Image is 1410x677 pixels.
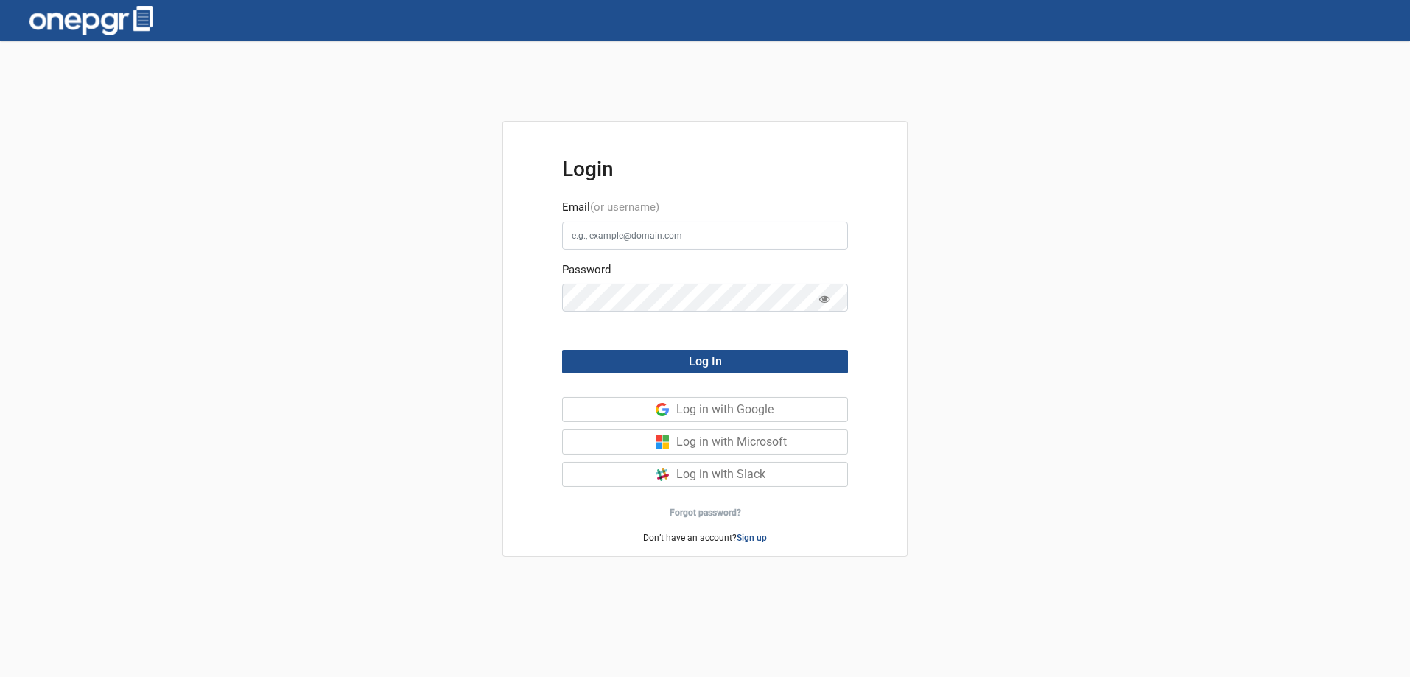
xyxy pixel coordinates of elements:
[562,199,659,216] label: Email
[670,508,741,518] a: Forgot password?
[562,262,611,278] label: Password
[676,430,847,454] div: Log in with Microsoft
[562,222,848,250] input: e.g., example@domain.com
[676,463,847,486] div: Log in with Slack
[29,6,153,35] img: one-pgr-logo-white.svg
[503,531,907,544] p: Don’t have an account?
[737,533,767,543] a: Sign up
[590,200,659,214] span: (or username)
[562,156,848,181] h3: Login
[676,398,847,421] div: Log in with Google
[562,350,848,373] button: Log In
[689,354,722,368] span: Log In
